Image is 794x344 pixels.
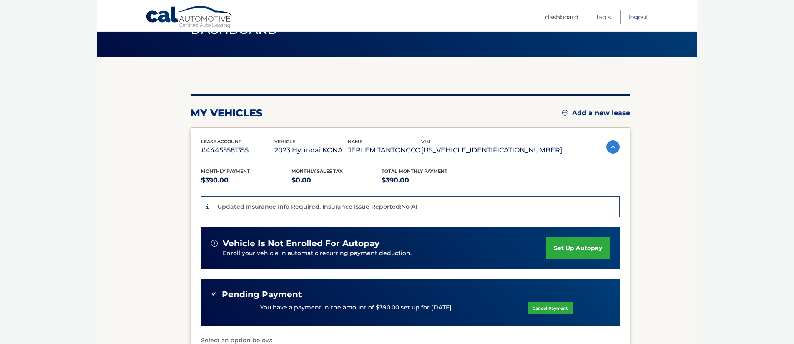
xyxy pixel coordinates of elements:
span: Pending Payment [222,289,302,300]
a: set up autopay [546,237,610,259]
a: Cancel Payment [528,302,573,314]
p: $390.00 [201,175,291,186]
a: Dashboard [545,10,578,24]
a: FAQ's [596,10,611,24]
p: Updated Insurance Info Required. Insurance Issue Reported:No AI [217,203,417,210]
p: [US_VEHICLE_IDENTIFICATION_NUMBER] [421,144,562,156]
a: Add a new lease [562,109,630,117]
img: add.svg [562,110,568,116]
span: vehicle is not enrolled for autopay [223,238,379,249]
span: vin [421,139,430,144]
p: #44455581355 [201,144,274,156]
h2: my vehicles [191,107,263,119]
span: Monthly sales Tax [291,168,343,174]
span: lease account [201,139,241,144]
span: vehicle [274,139,295,144]
a: Logout [628,10,648,24]
a: Cal Automotive [146,5,233,30]
img: alert-white.svg [211,240,218,247]
p: $0.00 [291,175,382,186]
p: $390.00 [382,175,472,186]
p: 2023 Hyundai KONA [274,144,348,156]
p: JERLEM TANTONGCO [348,144,421,156]
span: Total Monthly Payment [382,168,447,174]
img: accordion-active.svg [606,140,620,154]
p: Enroll your vehicle in automatic recurring payment deduction. [223,249,546,258]
span: Monthly Payment [201,168,250,174]
img: check-green.svg [211,291,217,297]
span: name [348,139,362,144]
p: You have a payment in the amount of $390.00 set up for [DATE]. [260,303,453,312]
